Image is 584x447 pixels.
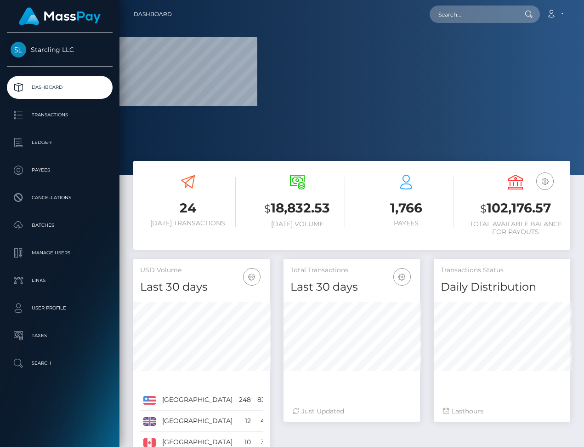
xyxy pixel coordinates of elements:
p: Links [11,274,109,287]
td: [GEOGRAPHIC_DATA] [159,411,236,432]
p: Manage Users [11,246,109,260]
td: 248 [236,390,254,411]
img: MassPay Logo [19,7,101,25]
img: GB.png [143,417,156,425]
h3: 102,176.57 [468,199,563,218]
a: Cancellations [7,186,113,209]
small: $ [264,202,271,215]
small: $ [480,202,487,215]
a: Manage Users [7,241,113,264]
h6: Payees [359,219,454,227]
td: [GEOGRAPHIC_DATA] [159,390,236,411]
input: Search... [430,6,516,23]
p: Cancellations [11,191,109,205]
p: User Profile [11,301,109,315]
h4: Last 30 days [290,279,413,295]
div: Just Updated [293,407,411,416]
p: Search [11,356,109,370]
h4: Daily Distribution [441,279,563,295]
a: Search [7,352,113,375]
a: Ledger [7,131,113,154]
h3: 18,832.53 [249,199,345,218]
a: Transactions [7,103,113,126]
a: Taxes [7,324,113,347]
p: Payees [11,163,109,177]
h6: [DATE] Transactions [140,219,236,227]
p: Batches [11,218,109,232]
p: Taxes [11,329,109,343]
a: Payees [7,159,113,182]
h3: 1,766 [359,199,454,217]
h5: USD Volume [140,266,263,275]
a: Dashboard [7,76,113,99]
h6: [DATE] Volume [249,220,345,228]
h6: Total Available Balance for Payouts [468,220,563,236]
a: Batches [7,214,113,237]
a: Dashboard [134,5,172,24]
div: Last hours [443,407,561,416]
p: Transactions [11,108,109,122]
h3: 24 [140,199,236,217]
td: 83.22% [254,390,283,411]
img: CA.png [143,438,156,447]
span: Starcling LLC [7,46,113,54]
img: Starcling LLC [11,42,26,57]
h5: Transactions Status [441,266,563,275]
p: Dashboard [11,80,109,94]
a: User Profile [7,297,113,320]
h5: Total Transactions [290,266,413,275]
a: Links [7,269,113,292]
h4: Last 30 days [140,279,263,295]
img: US.png [143,396,156,404]
td: 4.03% [254,411,283,432]
td: 12 [236,411,254,432]
p: Ledger [11,136,109,149]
